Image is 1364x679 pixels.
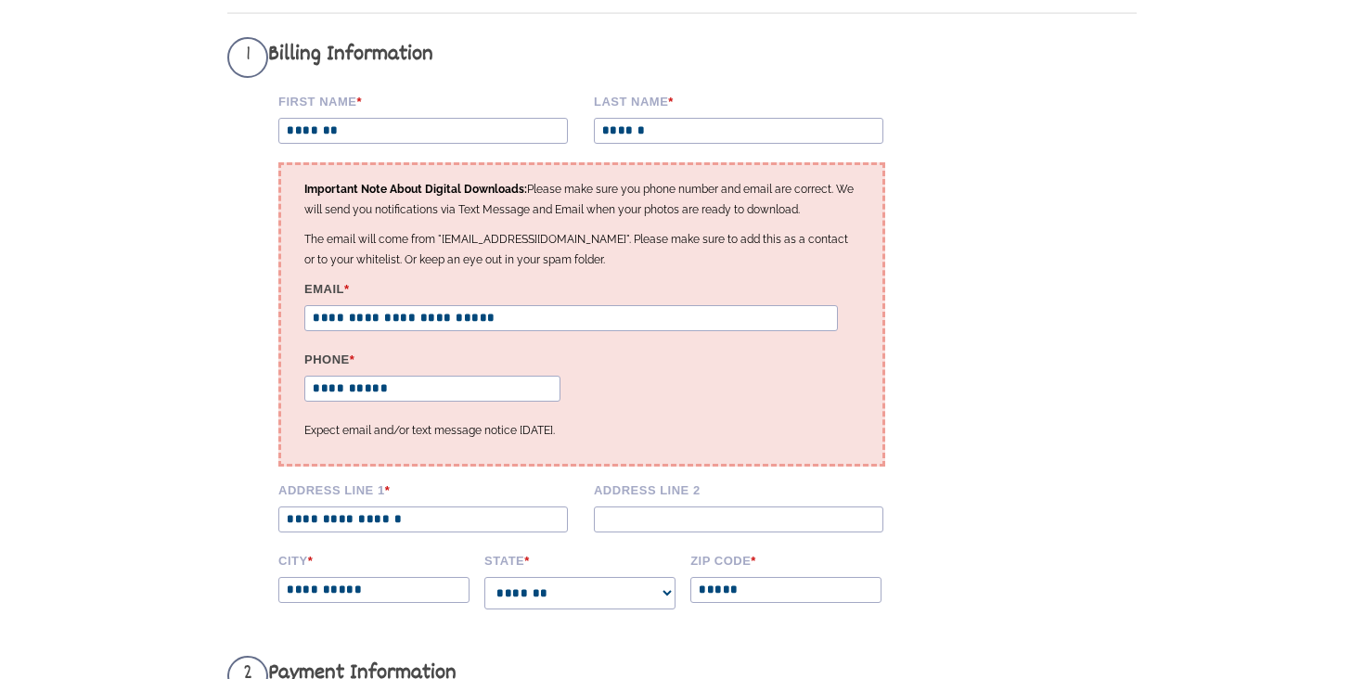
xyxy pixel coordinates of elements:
[227,37,909,78] h3: Billing Information
[304,229,859,270] p: The email will come from "[EMAIL_ADDRESS][DOMAIN_NAME]". Please make sure to add this as a contac...
[304,420,859,441] p: Expect email and/or text message notice [DATE].
[278,551,471,568] label: City
[484,551,677,568] label: State
[278,480,581,497] label: Address Line 1
[278,92,581,109] label: First Name
[304,350,571,366] label: Phone
[594,480,896,497] label: Address Line 2
[690,551,883,568] label: Zip code
[594,92,896,109] label: Last name
[304,279,859,296] label: Email
[227,37,268,78] span: 1
[304,179,859,220] p: Please make sure you phone number and email are correct. We will send you notifications via Text ...
[304,183,527,196] strong: Important Note About Digital Downloads:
